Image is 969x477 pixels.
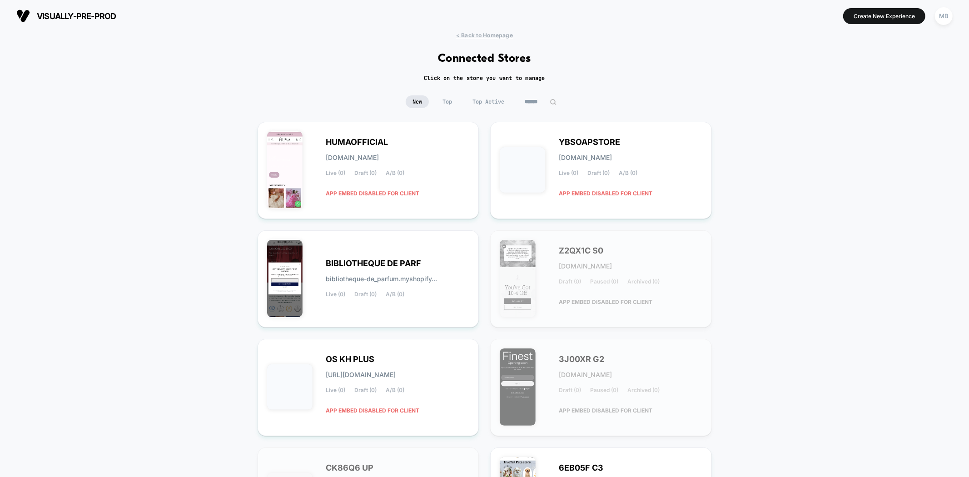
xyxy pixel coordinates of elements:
h2: Click on the store you want to manage [424,75,545,82]
img: Z2QX1C_S0 [500,240,536,317]
span: [URL][DOMAIN_NAME] [326,372,396,378]
span: APP EMBED DISABLED FOR CLIENT [559,185,652,201]
span: BIBLIOTHEQUE DE PARF [326,260,422,267]
button: Create New Experience [843,8,925,24]
button: visually-pre-prod [14,9,119,23]
div: MB [935,7,953,25]
span: Paused (0) [590,387,618,393]
span: [DOMAIN_NAME] [326,154,379,161]
span: [DOMAIN_NAME] [559,372,612,378]
span: 3J00XR G2 [559,356,604,363]
span: OS KH PLUS [326,356,375,363]
img: HUMAOFFICIAL [267,131,303,209]
span: A/B (0) [386,291,405,298]
span: APP EMBED DISABLED FOR CLIENT [559,294,652,310]
img: BIBLIOTHEQUE_DE_PARFUM [267,240,303,317]
span: Live (0) [326,170,346,176]
span: 6EB05F C3 [559,465,603,471]
span: HUMAOFFICIAL [326,139,388,145]
span: Draft (0) [355,387,377,393]
span: Live (0) [559,170,578,176]
span: APP EMBED DISABLED FOR CLIENT [326,402,420,418]
span: bibliotheque-de_parfum.myshopify... [326,276,437,282]
img: 3J00XR_G2 [500,348,536,426]
span: Live (0) [326,291,346,298]
span: < Back to Homepage [456,32,513,39]
img: YBSOAPSTORE [500,147,545,193]
span: Top [436,95,459,108]
span: Archived (0) [627,278,660,285]
span: visually-pre-prod [37,11,116,21]
span: New [406,95,429,108]
span: A/B (0) [619,170,637,176]
span: APP EMBED DISABLED FOR CLIENT [326,185,420,201]
span: Draft (0) [587,170,610,176]
span: Draft (0) [355,170,377,176]
span: Archived (0) [627,387,660,393]
h1: Connected Stores [438,52,531,65]
span: YBSOAPSTORE [559,139,620,145]
span: Z2QX1C S0 [559,248,603,254]
span: Top Active [466,95,511,108]
img: OS_KH_PLUS [267,364,313,410]
span: CK86Q6 UP [326,465,374,471]
span: Draft (0) [355,291,377,298]
span: [DOMAIN_NAME] [559,263,612,269]
span: [DOMAIN_NAME] [559,154,612,161]
img: edit [550,99,557,105]
span: A/B (0) [386,170,405,176]
span: Live (0) [326,387,346,393]
span: Draft (0) [559,387,581,393]
button: MB [932,7,955,25]
img: Visually logo [16,9,30,23]
span: APP EMBED DISABLED FOR CLIENT [559,402,652,418]
span: Draft (0) [559,278,581,285]
span: A/B (0) [386,387,405,393]
span: Paused (0) [590,278,618,285]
